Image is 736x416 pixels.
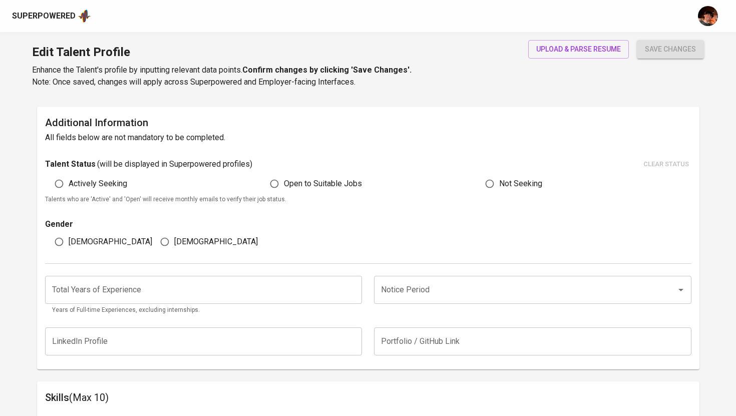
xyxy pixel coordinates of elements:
img: app logo [78,9,91,24]
h6: All fields below are not mandatory to be completed. [45,131,691,145]
div: Superpowered [12,11,76,22]
h6: Skills [45,389,691,405]
span: Open to Suitable Jobs [284,178,362,190]
span: Actively Seeking [69,178,127,190]
a: Superpoweredapp logo [12,9,91,24]
span: save changes [645,43,696,56]
img: diemas@glints.com [698,6,718,26]
h6: Additional Information [45,115,691,131]
b: Confirm changes by clicking 'Save Changes'. [242,65,412,75]
p: Enhance the Talent's profile by inputting relevant data points. Note: Once saved, changes will ap... [32,64,412,88]
button: Open [674,283,688,297]
h1: Edit Talent Profile [32,40,412,64]
p: Gender [45,218,362,230]
button: save changes [637,40,704,59]
button: upload & parse resume [528,40,629,59]
span: [DEMOGRAPHIC_DATA] [174,236,258,248]
span: (Max 10) [69,391,109,403]
span: upload & parse resume [536,43,621,56]
span: Not Seeking [499,178,542,190]
p: Talents who are 'Active' and 'Open' will receive monthly emails to verify their job status. [45,195,691,205]
p: Talent Status [45,158,96,170]
p: ( will be displayed in Superpowered profiles ) [97,158,252,170]
span: [DEMOGRAPHIC_DATA] [69,236,152,248]
p: Years of Full-time Experiences, excluding internships. [52,305,355,315]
